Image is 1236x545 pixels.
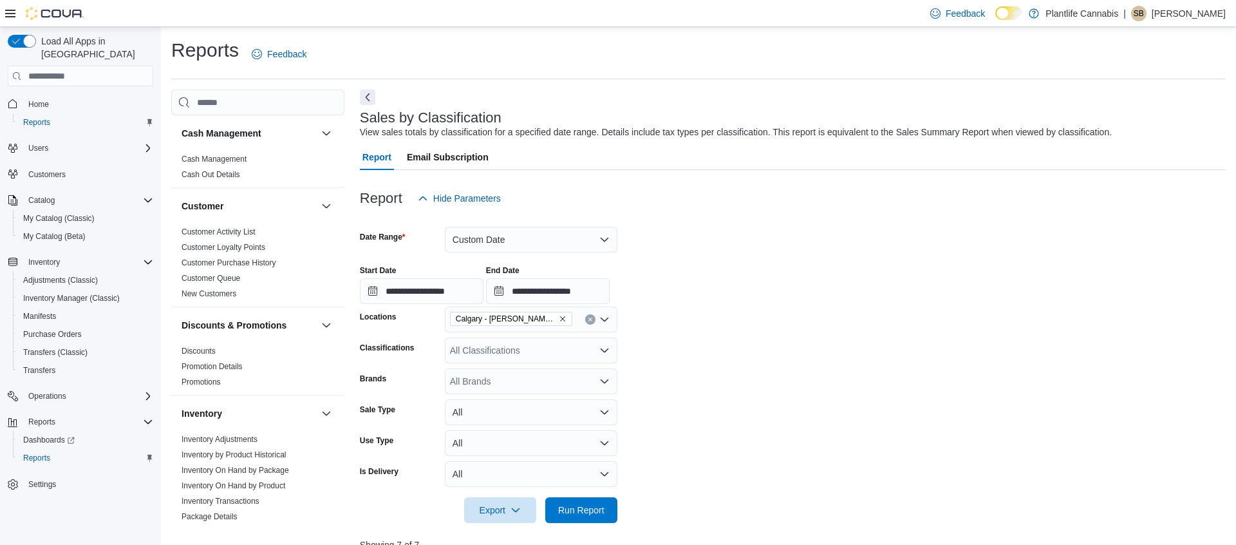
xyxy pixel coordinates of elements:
[450,312,572,326] span: Calgary - Shepard Regional
[18,309,153,324] span: Manifests
[13,209,158,227] button: My Catalog (Classic)
[599,376,610,387] button: Open list of options
[171,224,344,307] div: Customer
[182,512,238,522] span: Package Details
[995,6,1022,20] input: Dark Mode
[182,407,316,420] button: Inventory
[23,311,56,321] span: Manifests
[18,345,153,360] span: Transfers (Classic)
[247,41,312,67] a: Feedback
[182,450,286,459] a: Inventory by Product Historical
[18,432,80,448] a: Dashboards
[486,278,610,304] input: Press the down key to open a popover containing a calendar.
[13,289,158,307] button: Inventory Manager (Classic)
[182,407,222,420] h3: Inventory
[3,191,158,209] button: Catalog
[182,466,289,475] a: Inventory On Hand by Package
[182,169,240,180] span: Cash Out Details
[360,191,402,206] h3: Report
[360,466,398,477] label: Is Delivery
[23,347,88,358] span: Transfers (Classic)
[1045,6,1118,21] p: Plantlife Cannabis
[18,363,153,378] span: Transfers
[23,293,120,303] span: Inventory Manager (Classic)
[23,254,153,270] span: Inventory
[360,278,483,304] input: Press the down key to open a popover containing a calendar.
[182,274,240,283] a: Customer Queue
[182,319,286,332] h3: Discounts & Promotions
[182,362,243,371] a: Promotion Details
[1134,6,1144,21] span: SB
[472,497,529,523] span: Export
[360,343,415,353] label: Classifications
[182,227,256,237] span: Customer Activity List
[182,273,240,283] span: Customer Queue
[13,325,158,343] button: Purchase Orders
[3,253,158,271] button: Inventory
[18,115,153,130] span: Reports
[182,258,276,268] span: Customer Purchase History
[182,289,236,298] a: New Customers
[182,127,261,140] h3: Cash Management
[445,461,617,487] button: All
[23,117,50,128] span: Reports
[23,476,153,492] span: Settings
[182,200,316,213] button: Customer
[18,272,103,288] a: Adjustments (Classic)
[18,450,55,466] a: Reports
[464,497,536,523] button: Export
[182,378,221,387] a: Promotions
[23,167,71,182] a: Customers
[23,254,65,270] button: Inventory
[28,391,66,401] span: Operations
[1131,6,1147,21] div: Samantha Berting
[3,139,158,157] button: Users
[182,319,316,332] button: Discounts & Promotions
[28,99,49,110] span: Home
[18,291,153,306] span: Inventory Manager (Classic)
[23,275,98,285] span: Adjustments (Classic)
[360,110,501,126] h3: Sales by Classification
[413,186,506,211] button: Hide Parameters
[3,475,158,493] button: Settings
[23,453,50,463] span: Reports
[319,318,334,333] button: Discounts & Promotions
[36,35,153,61] span: Load All Apps in [GEOGRAPHIC_DATA]
[407,144,489,170] span: Email Subscription
[182,435,257,444] a: Inventory Adjustments
[925,1,990,26] a: Feedback
[182,347,216,356] a: Discounts
[445,430,617,456] button: All
[28,195,55,206] span: Catalog
[28,417,55,427] span: Reports
[182,242,265,253] span: Customer Loyalty Points
[1123,6,1126,21] p: |
[558,504,604,517] span: Run Report
[486,265,520,276] label: End Date
[18,327,87,342] a: Purchase Orders
[3,387,158,405] button: Operations
[360,435,393,446] label: Use Type
[18,229,91,244] a: My Catalog (Beta)
[599,345,610,356] button: Open list of options
[18,211,100,226] a: My Catalog (Classic)
[13,361,158,379] button: Transfers
[182,227,256,236] a: Customer Activity List
[360,126,1112,139] div: View sales totals by classification for a specified date range. Details include tax types per cla...
[18,363,61,378] a: Transfers
[360,405,395,415] label: Sale Type
[23,388,71,404] button: Operations
[23,435,75,445] span: Dashboards
[23,95,153,111] span: Home
[23,140,53,156] button: Users
[545,497,617,523] button: Run Report
[18,345,93,360] a: Transfers (Classic)
[13,449,158,467] button: Reports
[182,434,257,445] span: Inventory Adjustments
[18,272,153,288] span: Adjustments (Classic)
[360,374,386,384] label: Brands
[1152,6,1226,21] p: [PERSON_NAME]
[182,155,247,164] a: Cash Management
[18,432,153,448] span: Dashboards
[182,497,259,506] a: Inventory Transactions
